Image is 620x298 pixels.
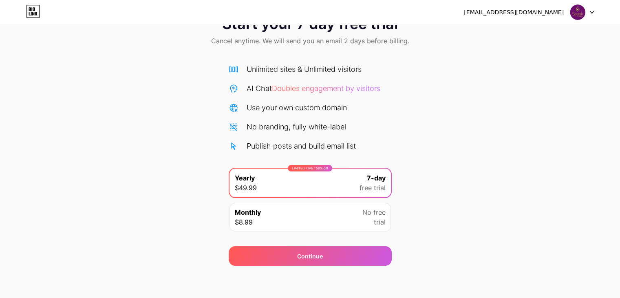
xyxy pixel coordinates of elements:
span: Start your 7 day free trial [222,16,398,32]
span: Monthly [235,207,261,217]
div: LIMITED TIME : 50% off [288,165,332,171]
div: Continue [297,252,323,260]
span: $8.99 [235,217,253,227]
span: Cancel anytime. We will send you an email 2 days before billing. [211,36,409,46]
div: Unlimited sites & Unlimited visitors [247,64,362,75]
div: AI Chat [247,83,380,94]
img: pearlprecision [570,4,585,20]
div: No branding, fully white-label [247,121,346,132]
div: Publish posts and build email list [247,140,356,151]
span: 7-day [367,173,386,183]
span: Yearly [235,173,255,183]
span: free trial [360,183,386,193]
span: Doubles engagement by visitors [272,84,380,93]
span: No free [362,207,386,217]
span: trial [374,217,386,227]
span: $49.99 [235,183,257,193]
div: Use your own custom domain [247,102,347,113]
div: [EMAIL_ADDRESS][DOMAIN_NAME] [464,8,564,17]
